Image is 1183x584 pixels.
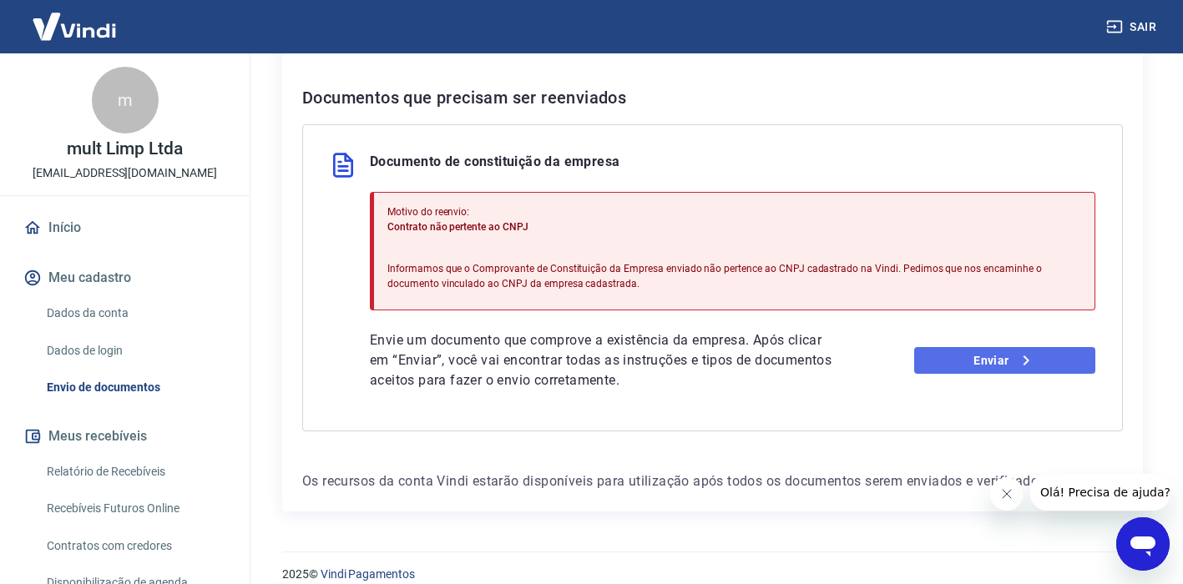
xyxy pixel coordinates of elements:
iframe: Fechar mensagem [990,477,1024,511]
a: Dados de login [40,334,230,368]
a: Recebíveis Futuros Online [40,491,230,526]
a: Enviar [914,347,1095,374]
a: Envio de documentos [40,370,230,405]
a: Relatório de Recebíveis [40,455,230,489]
iframe: Botão para abrir a janela de mensagens [1116,517,1170,571]
iframe: Mensagem da empresa [1030,474,1170,511]
div: m [92,67,159,133]
button: Meu cadastro [20,259,230,296]
a: Dados da conta [40,296,230,330]
img: Vindi [20,1,129,52]
p: mult Limp Ltda [67,140,182,158]
a: Contratos com credores [40,529,230,563]
p: Motivo do reenvio: [387,204,1081,219]
a: Início [20,209,230,246]
span: Olá! Precisa de ajuda? [10,12,140,25]
button: Sair [1103,12,1163,43]
p: [EMAIL_ADDRESS][DOMAIN_NAME] [33,164,217,182]
span: Contrato não pertente ao CNPJ [387,221,528,233]
img: file.3f2e98d22047474d3a157069828955b5.svg [330,152,356,179]
h6: Documentos que precisam ser reenviados [302,84,1123,111]
p: Envie um documento que comprove a existência da empresa. Após clicar em “Enviar”, você vai encont... [370,330,842,390]
a: Vindi Pagamentos [321,567,415,581]
p: Documento de constituição da empresa [370,152,619,179]
p: Os recursos da conta Vindi estarão disponíveis para utilização após todos os documentos serem env... [302,471,1123,491]
p: 2025 © [282,566,1143,583]
button: Meus recebíveis [20,418,230,455]
p: Informamos que o Comprovante de Constituição da Empresa enviado não pertence ao CNPJ cadastrado n... [387,261,1081,291]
